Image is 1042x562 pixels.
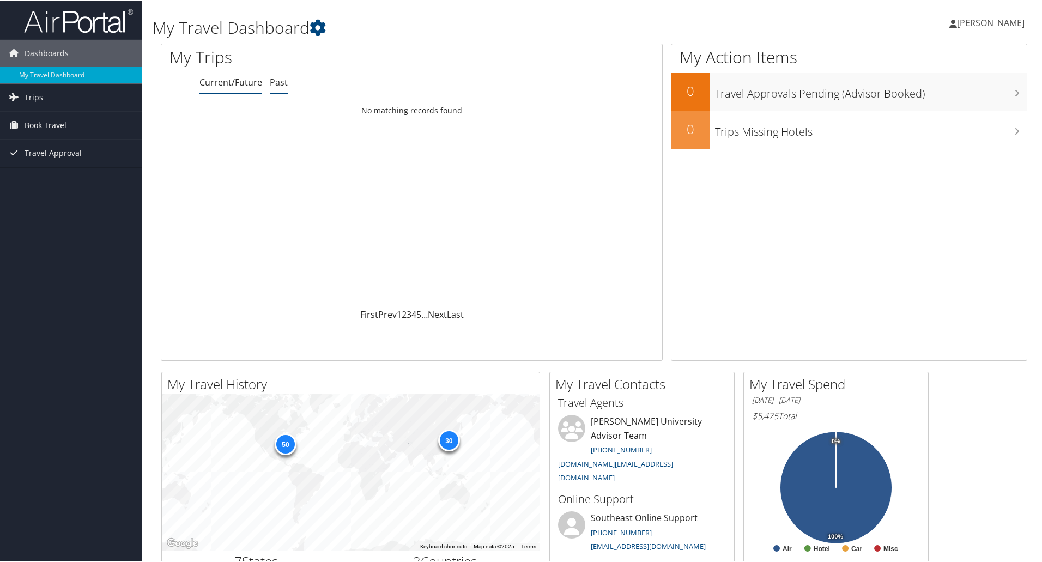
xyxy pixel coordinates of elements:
[169,45,445,68] h1: My Trips
[591,527,652,536] a: [PHONE_NUMBER]
[591,444,652,454] a: [PHONE_NUMBER]
[165,535,201,549] img: Google
[783,544,792,552] text: Air
[671,81,710,99] h2: 0
[749,374,928,392] h2: My Travel Spend
[558,458,673,482] a: [DOMAIN_NAME][EMAIL_ADDRESS][DOMAIN_NAME]
[402,307,407,319] a: 2
[474,542,514,548] span: Map data ©2025
[558,491,726,506] h3: Online Support
[671,72,1027,110] a: 0Travel Approvals Pending (Advisor Booked)
[25,39,69,66] span: Dashboards
[957,16,1025,28] span: [PERSON_NAME]
[553,510,731,555] li: Southeast Online Support
[752,409,778,421] span: $5,475
[416,307,421,319] a: 5
[671,119,710,137] h2: 0
[883,544,898,552] text: Misc
[428,307,447,319] a: Next
[378,307,397,319] a: Prev
[153,15,741,38] h1: My Travel Dashboard
[851,544,862,552] text: Car
[274,432,296,454] div: 50
[421,307,428,319] span: …
[949,5,1035,38] a: [PERSON_NAME]
[270,75,288,87] a: Past
[438,428,459,450] div: 30
[407,307,411,319] a: 3
[671,45,1027,68] h1: My Action Items
[591,540,706,550] a: [EMAIL_ADDRESS][DOMAIN_NAME]
[832,437,840,444] tspan: 0%
[447,307,464,319] a: Last
[25,138,82,166] span: Travel Approval
[558,394,726,409] h3: Travel Agents
[161,100,662,119] td: No matching records found
[420,542,467,549] button: Keyboard shortcuts
[25,83,43,110] span: Trips
[25,111,66,138] span: Book Travel
[715,80,1027,100] h3: Travel Approvals Pending (Advisor Booked)
[360,307,378,319] a: First
[671,110,1027,148] a: 0Trips Missing Hotels
[521,542,536,548] a: Terms (opens in new tab)
[814,544,830,552] text: Hotel
[555,374,734,392] h2: My Travel Contacts
[24,7,133,33] img: airportal-logo.png
[828,533,843,539] tspan: 100%
[752,394,920,404] h6: [DATE] - [DATE]
[553,414,731,486] li: [PERSON_NAME] University Advisor Team
[411,307,416,319] a: 4
[165,535,201,549] a: Open this area in Google Maps (opens a new window)
[167,374,540,392] h2: My Travel History
[199,75,262,87] a: Current/Future
[752,409,920,421] h6: Total
[715,118,1027,138] h3: Trips Missing Hotels
[397,307,402,319] a: 1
